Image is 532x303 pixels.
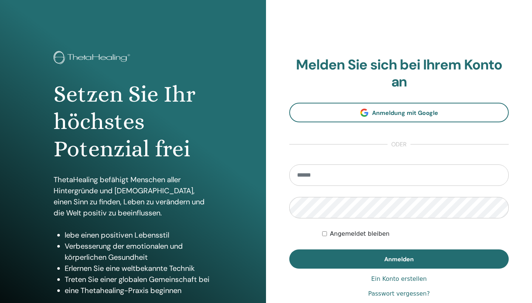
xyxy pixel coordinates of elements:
[330,229,389,238] label: Angemeldet bleiben
[65,274,212,285] li: Treten Sie einer globalen Gemeinschaft bei
[54,81,212,163] h1: Setzen Sie Ihr höchstes Potenzial frei
[384,255,414,263] span: Anmelden
[388,140,410,149] span: oder
[65,241,212,263] li: Verbesserung der emotionalen und körperlichen Gesundheit
[371,275,427,283] a: Ein Konto erstellen
[372,109,438,117] span: Anmeldung mit Google
[65,285,212,296] li: eine Thetahealing-Praxis beginnen
[54,174,212,218] p: ThetaHealing befähigt Menschen aller Hintergründe und [DEMOGRAPHIC_DATA], einen Sinn zu finden, L...
[289,103,509,122] a: Anmeldung mit Google
[368,289,430,298] a: Passwort vergessen?
[322,229,509,238] div: Keep me authenticated indefinitely or until I manually logout
[289,57,509,90] h2: Melden Sie sich bei Ihrem Konto an
[289,249,509,269] button: Anmelden
[65,263,212,274] li: Erlernen Sie eine weltbekannte Technik
[65,229,212,241] li: lebe einen positiven Lebensstil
